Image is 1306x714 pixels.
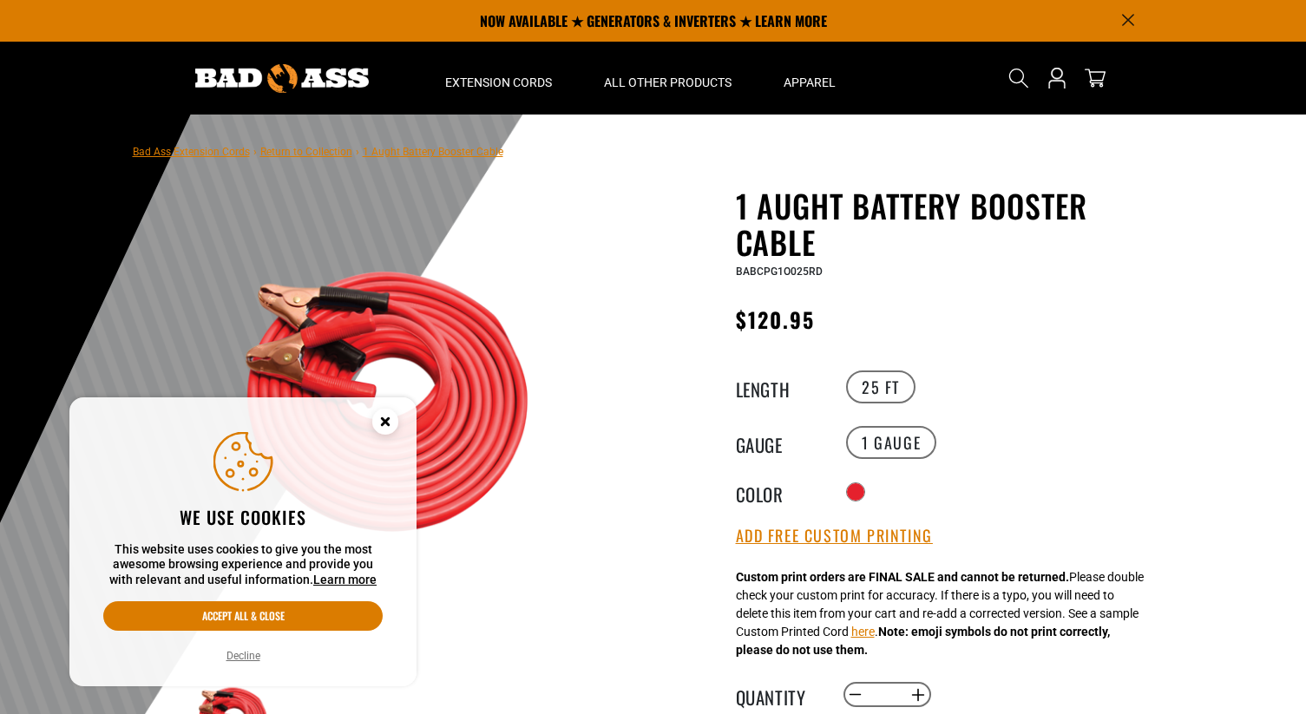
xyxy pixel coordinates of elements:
span: BABCPG1O025RD [736,265,823,278]
summary: Search [1005,64,1033,92]
p: This website uses cookies to give you the most awesome browsing experience and provide you with r... [103,542,383,588]
aside: Cookie Consent [69,397,417,687]
summary: Apparel [758,42,862,115]
nav: breadcrumbs [133,141,503,161]
h2: We use cookies [103,506,383,528]
h1: 1 Aught Battery Booster Cable [736,187,1161,260]
legend: Color [736,481,823,503]
span: All Other Products [604,75,732,90]
strong: Note: emoji symbols do not print correctly, please do not use them. [736,625,1110,657]
span: › [356,146,359,158]
summary: Extension Cords [419,42,578,115]
legend: Gauge [736,431,823,454]
summary: All Other Products [578,42,758,115]
a: Bad Ass Extension Cords [133,146,250,158]
label: 25 FT [846,370,916,403]
a: Return to Collection [260,146,352,158]
span: 1 Aught Battery Booster Cable [363,146,503,158]
button: Accept all & close [103,601,383,631]
label: 1 Gauge [846,426,936,459]
label: Quantity [736,684,823,706]
strong: Custom print orders are FINAL SALE and cannot be returned. [736,570,1069,584]
span: Extension Cords [445,75,552,90]
span: › [253,146,257,158]
button: Add Free Custom Printing [736,527,933,546]
img: red [184,191,602,609]
span: $120.95 [736,304,816,335]
span: Apparel [784,75,836,90]
button: here [851,623,875,641]
legend: Length [736,376,823,398]
img: Bad Ass Extension Cords [195,64,369,93]
div: Please double check your custom print for accuracy. If there is a typo, you will need to delete t... [736,568,1144,659]
a: Learn more [313,573,377,586]
button: Decline [221,647,266,665]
